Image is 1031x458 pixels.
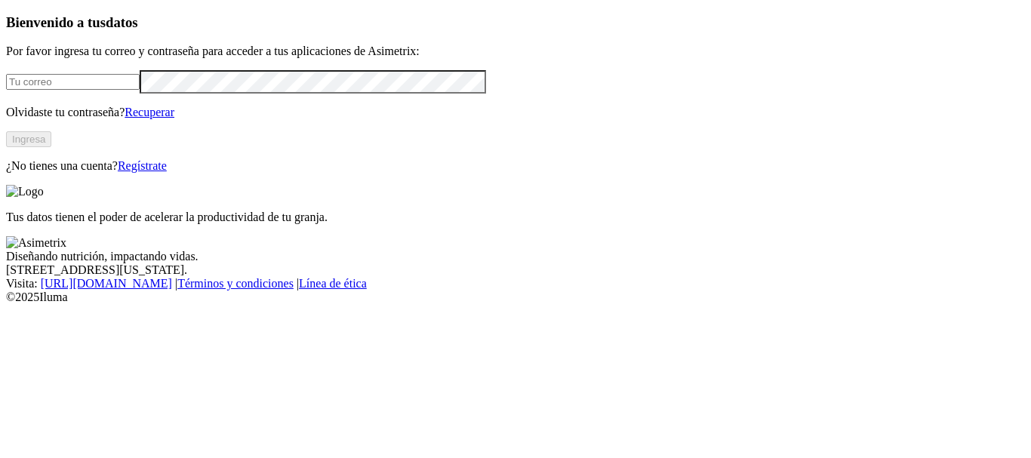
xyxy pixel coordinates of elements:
p: ¿No tienes una cuenta? [6,159,1025,173]
div: [STREET_ADDRESS][US_STATE]. [6,263,1025,277]
p: Tus datos tienen el poder de acelerar la productividad de tu granja. [6,211,1025,224]
div: Diseñando nutrición, impactando vidas. [6,250,1025,263]
span: datos [106,14,138,30]
p: Por favor ingresa tu correo y contraseña para acceder a tus aplicaciones de Asimetrix: [6,45,1025,58]
img: Logo [6,185,44,198]
h3: Bienvenido a tus [6,14,1025,31]
input: Tu correo [6,74,140,90]
div: © 2025 Iluma [6,290,1025,304]
p: Olvidaste tu contraseña? [6,106,1025,119]
a: Regístrate [118,159,167,172]
a: Recuperar [125,106,174,118]
a: Términos y condiciones [177,277,294,290]
img: Asimetrix [6,236,66,250]
a: Línea de ética [299,277,367,290]
button: Ingresa [6,131,51,147]
a: [URL][DOMAIN_NAME] [41,277,172,290]
div: Visita : | | [6,277,1025,290]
